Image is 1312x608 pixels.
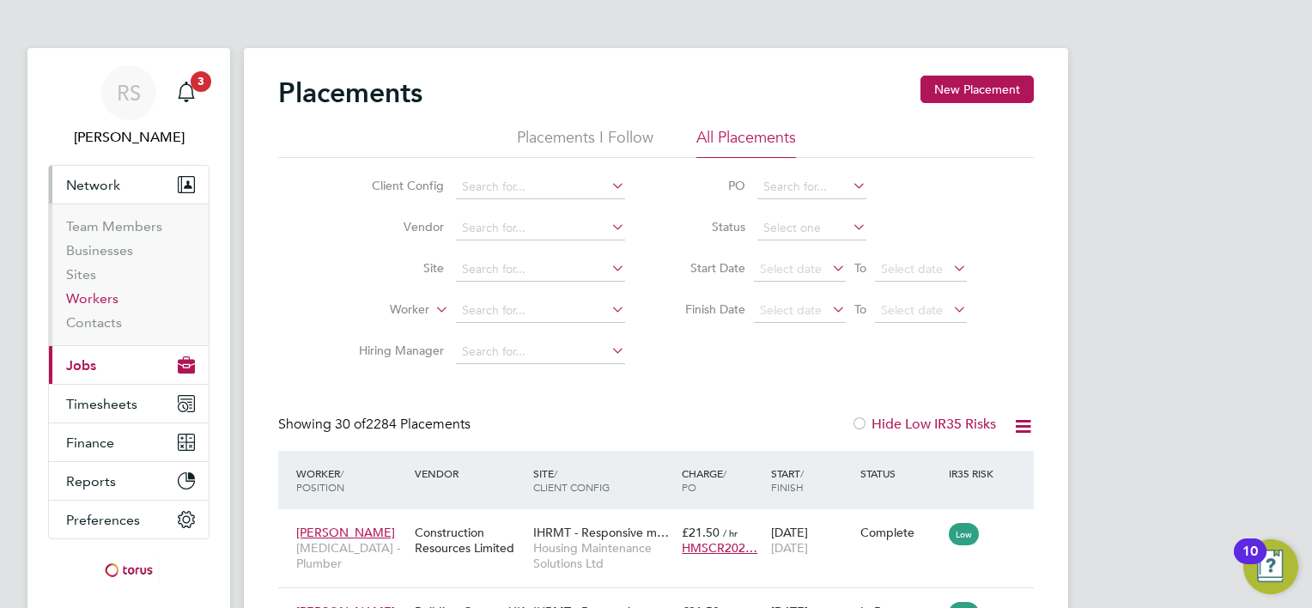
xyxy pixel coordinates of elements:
a: Businesses [66,242,133,258]
span: Select date [881,261,943,277]
span: Timesheets [66,396,137,412]
div: IR35 Risk [945,458,1004,489]
label: Worker [331,301,429,319]
span: Finance [66,435,114,451]
h2: Placements [278,76,422,110]
span: Low [949,523,979,545]
span: Select date [760,302,822,318]
span: 2284 Placements [335,416,471,433]
span: / Client Config [533,466,610,494]
span: 30 of [335,416,366,433]
button: Timesheets [49,385,209,423]
label: PO [668,178,745,193]
button: Open Resource Center, 10 new notifications [1243,539,1298,594]
span: Network [66,177,120,193]
label: Site [345,260,444,276]
label: Start Date [668,260,745,276]
span: Housing Maintenance Solutions Ltd [533,540,673,571]
span: Preferences [66,512,140,528]
li: Placements I Follow [517,127,653,158]
span: To [849,257,872,279]
label: Status [668,219,745,234]
span: Reports [66,473,116,489]
input: Select one [757,216,866,240]
a: Workers [66,290,118,307]
label: Hiring Manager [345,343,444,358]
span: [DATE] [771,540,808,556]
input: Search for... [757,175,866,199]
label: Vendor [345,219,444,234]
div: Vendor [410,458,529,489]
a: Contacts [66,314,122,331]
input: Search for... [456,258,625,282]
img: torus-logo-retina.png [99,556,159,584]
a: Sites [66,266,96,283]
span: [PERSON_NAME] [296,525,395,540]
button: Reports [49,462,209,500]
button: New Placement [920,76,1034,103]
button: Network [49,166,209,204]
label: Hide Low IR35 Risks [851,416,996,433]
div: Start [767,458,856,502]
span: HMSCR202… [682,540,757,556]
div: Status [856,458,945,489]
input: Search for... [456,299,625,323]
span: Select date [881,302,943,318]
div: Charge [677,458,767,502]
span: IHRMT - Responsive m… [533,525,669,540]
label: Finish Date [668,301,745,317]
div: Network [49,204,209,345]
li: All Placements [696,127,796,158]
span: [MEDICAL_DATA] - Plumber [296,540,406,571]
input: Search for... [456,175,625,199]
button: Jobs [49,346,209,384]
a: 3 [169,65,203,120]
div: Worker [292,458,410,502]
div: Showing [278,416,474,434]
div: Complete [860,525,941,540]
span: Jobs [66,357,96,374]
div: 10 [1242,551,1258,574]
a: [PERSON_NAME][MEDICAL_DATA] - PlumberConstruction Resources LimitedIHRMT - Responsive m…Housing M... [292,515,1034,530]
a: RS[PERSON_NAME] [48,65,210,148]
span: Select date [760,261,822,277]
span: / PO [682,466,726,494]
span: RS [117,82,141,104]
div: [DATE] [767,516,856,564]
div: Site [529,458,677,502]
a: Go to home page [48,556,210,584]
span: / hr [723,526,738,539]
input: Search for... [456,340,625,364]
label: Client Config [345,178,444,193]
span: To [849,298,872,320]
span: Ryan Scott [48,127,210,148]
button: Preferences [49,501,209,538]
span: £21.50 [682,525,720,540]
span: / Finish [771,466,804,494]
button: Finance [49,423,209,461]
span: / Position [296,466,344,494]
span: 3 [191,71,211,92]
input: Search for... [456,216,625,240]
a: Team Members [66,218,162,234]
div: Construction Resources Limited [410,516,529,564]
